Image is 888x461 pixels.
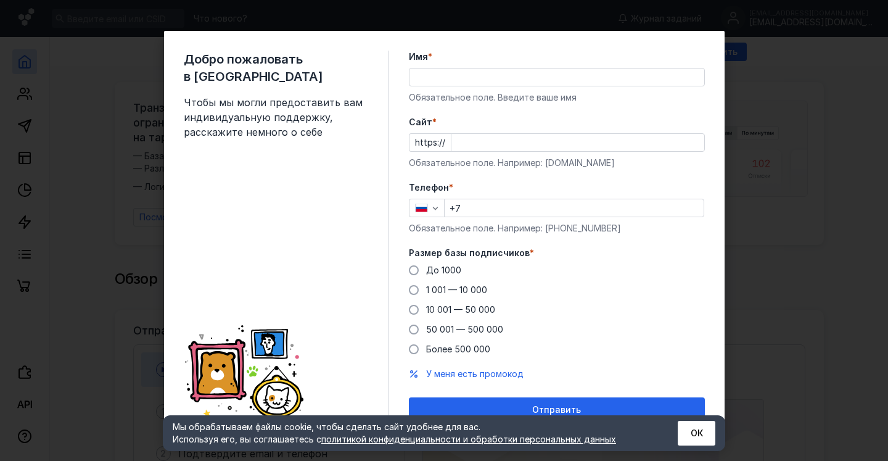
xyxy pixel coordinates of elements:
button: Отправить [409,397,705,422]
span: Более 500 000 [426,344,490,354]
span: Чтобы мы могли предоставить вам индивидуальную поддержку, расскажите немного о себе [184,95,369,139]
span: Имя [409,51,428,63]
span: 10 001 — 50 000 [426,304,495,315]
div: Мы обрабатываем файлы cookie, чтобы сделать сайт удобнее для вас. Используя его, вы соглашаетесь c [173,421,647,446]
span: У меня есть промокод [426,368,524,379]
span: Размер базы подписчиков [409,247,530,259]
span: 1 001 — 10 000 [426,284,487,295]
span: Отправить [532,405,581,415]
span: Добро пожаловать в [GEOGRAPHIC_DATA] [184,51,369,85]
a: политикой конфиденциальности и обработки персональных данных [321,434,616,444]
div: Обязательное поле. Введите ваше имя [409,91,705,104]
div: Обязательное поле. Например: [PHONE_NUMBER] [409,222,705,235]
span: Телефон [409,181,449,194]
button: ОК [678,421,715,446]
span: 50 001 — 500 000 [426,324,503,334]
span: До 1000 [426,265,461,275]
div: Обязательное поле. Например: [DOMAIN_NAME] [409,157,705,169]
button: У меня есть промокод [426,368,524,380]
span: Cайт [409,116,432,128]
